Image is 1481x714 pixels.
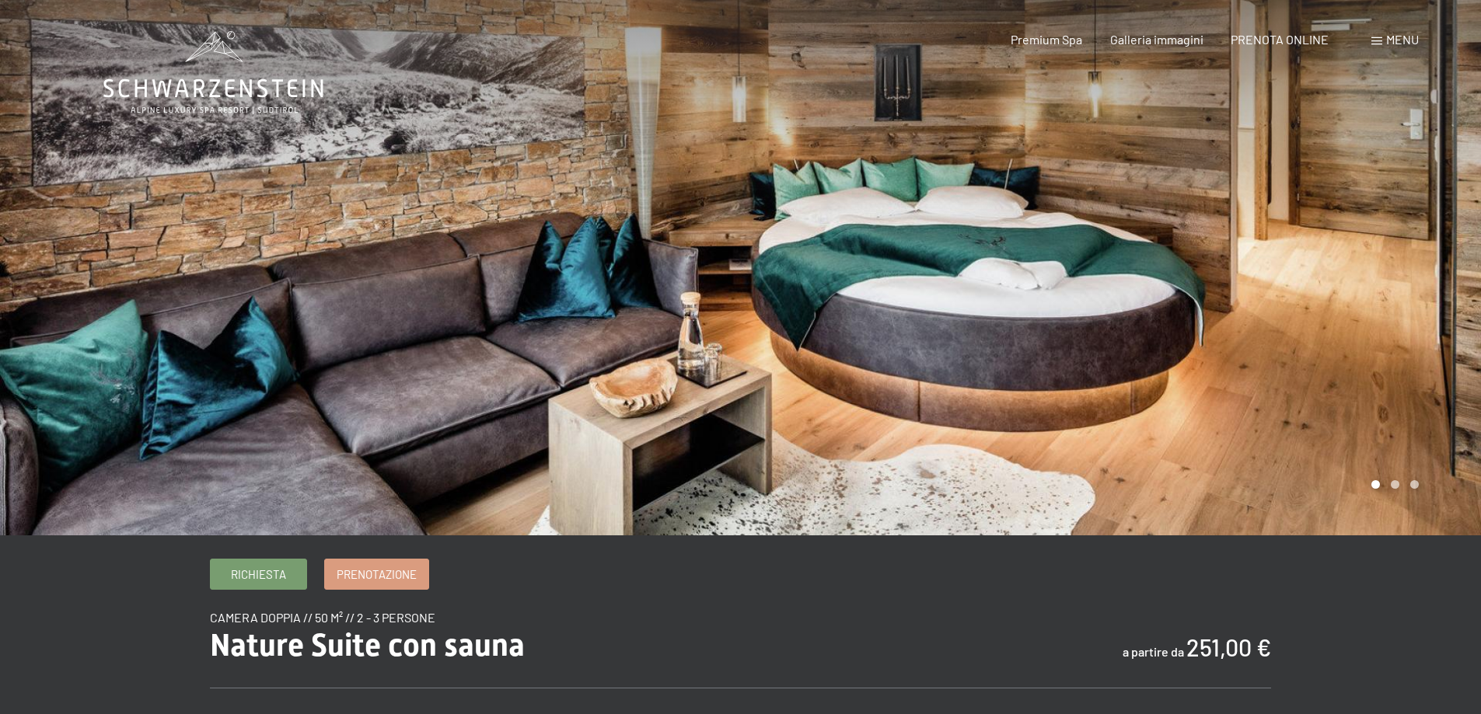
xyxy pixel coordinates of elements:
span: a partire da [1123,644,1184,659]
a: Prenotazione [325,559,428,589]
span: Nature Suite con sauna [210,627,525,663]
b: 251,00 € [1186,633,1271,661]
span: Prenotazione [337,566,417,583]
span: camera doppia // 50 m² // 2 - 3 persone [210,610,435,625]
span: Menu [1386,32,1419,47]
span: Richiesta [231,566,286,583]
a: Richiesta [211,559,306,589]
a: Galleria immagini [1110,32,1203,47]
a: PRENOTA ONLINE [1231,32,1329,47]
a: Premium Spa [1011,32,1082,47]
